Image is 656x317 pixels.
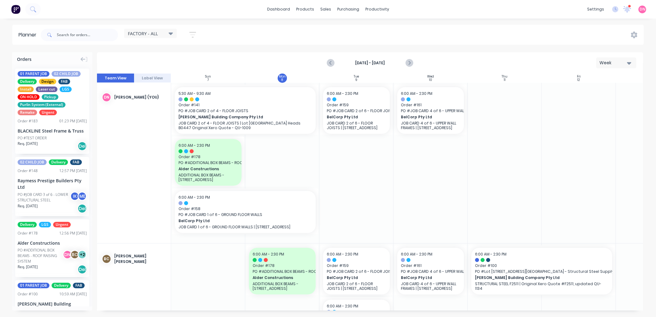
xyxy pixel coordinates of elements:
[18,177,87,190] div: Raymess Prestige Builders Pty Ltd
[264,5,293,14] a: dashboard
[584,5,607,14] div: settings
[253,251,284,257] span: 6:00 AM - 2:30 PM
[327,91,358,96] span: 6:00 AM - 2:30 PM
[640,6,645,12] span: DN
[18,203,38,209] span: Req. [DATE]
[599,60,628,66] div: Week
[18,230,38,236] div: Order # 178
[39,222,51,227] span: LGS
[78,192,87,201] div: ME
[102,93,111,102] div: DN
[39,79,56,84] span: Design
[327,121,386,130] p: JOB CARD 2 of 6 - FLOOR JOISTS | [STREET_ADDRESS]
[475,263,608,268] span: Order # 100
[179,91,211,96] span: 5:30 AM - 9:30 AM
[17,56,32,62] span: Orders
[19,31,40,39] div: Planner
[179,121,312,130] p: JOB CARD 2 of 4 - FLOOR JOISTS | Lot [GEOGRAPHIC_DATA] Heads B0447 Original Xero Quote - QU-1009
[253,275,306,281] span: Alder Constructions
[401,263,460,268] span: Order # 161
[502,75,507,78] div: Thu
[18,118,38,124] div: Order # 183
[18,159,47,165] span: 02 CHILD JOB
[57,29,118,41] input: Search for orders...
[596,57,636,68] button: Week
[401,91,432,96] span: 6:00 AM - 2:30 PM
[73,283,85,288] span: FAB
[327,263,386,268] span: Order # 159
[401,108,460,114] span: PO # JOB CARD 4 of 6 - UPPER WALL FRAMES | [STREET_ADDRESS]
[334,5,362,14] div: purchasing
[59,230,87,236] div: 12:56 PM [DATE]
[59,118,87,124] div: 01:23 PM [DATE]
[11,5,20,14] img: Factory
[36,87,57,92] span: Laser cut
[577,78,580,82] div: 12
[317,5,334,14] div: sales
[179,212,312,218] span: PO # JOB CARD 1 of 6 - GROUND FLOOR WALLS
[52,71,81,77] span: 02 CHILD JOB
[78,142,87,151] div: Del
[179,143,210,148] span: 6:00 AM - 2:30 PM
[39,110,57,115] span: Urgent
[18,240,87,246] div: Alder Constructions
[179,160,238,166] span: PO # ADDITIONAL BOX BEAMS - ROOF RAISING SYSTEM
[293,5,317,14] div: products
[253,281,312,291] p: ADDITIONAL BOX BEAMS - [STREET_ADDRESS]
[78,265,87,274] div: Del
[179,173,238,182] p: ADDITIONAL BOX BEAMS - [STREET_ADDRESS]
[59,291,87,297] div: 10:59 AM [DATE]
[97,74,134,83] button: Team View
[401,102,460,108] span: Order # 161
[504,78,506,82] div: 11
[18,135,47,141] div: PO #TEST ORDER
[401,281,460,291] p: JOB CARD 4 of 6 - UPPER WALL FRAMES | [STREET_ADDRESS]
[475,251,507,257] span: 6:00 AM - 2:30 PM
[18,192,72,203] div: PO #JOB CARD 3 of 6 - LOWER STRUCTURAL STEEL
[207,78,209,82] div: 7
[339,60,401,66] strong: [DATE] - [DATE]
[475,281,608,291] p: STRUCTURAL STEEL F2511 | Original Xero Quote #F2511, updated QU-1134
[179,195,210,200] span: 6:00 AM - 2:30 PM
[429,78,432,82] div: 10
[78,250,87,259] div: + 2
[179,225,312,229] p: JOB CARD 1 of 6 - GROUND FLOOR WALLS | [STREET_ADDRESS]
[401,114,454,120] span: BelCorp Pty Ltd
[279,75,286,78] div: Mon
[18,110,37,115] span: Remake
[18,168,38,174] div: Order # 148
[18,141,38,146] span: Req. [DATE]
[114,253,166,264] div: [PERSON_NAME] [PERSON_NAME]
[49,159,68,165] span: Delivery
[18,87,34,92] span: Install
[253,263,312,268] span: Order # 178
[59,168,87,174] div: 12:57 PM [DATE]
[427,75,434,78] div: Wed
[179,108,312,114] span: PO # JOB CARD 2 of 4 - FLOOR JOISTS
[18,128,87,134] div: BLACKLINE Steel Frame & Truss
[179,218,299,224] span: BelCorp Pty Ltd
[354,75,359,78] div: Tue
[475,275,595,281] span: [PERSON_NAME] Building Company Pty Ltd
[128,30,158,37] span: FACTORY - ALL
[63,250,72,259] div: DN
[327,281,386,291] p: JOB CARD 2 of 6 - FLOOR JOISTS | [STREET_ADDRESS]
[179,114,299,120] span: [PERSON_NAME] Building Company Pty Ltd
[327,251,358,257] span: 6:00 AM - 2:30 PM
[577,75,581,78] div: Fri
[70,159,82,165] span: FAB
[18,71,49,77] span: 01 PARENT JOB
[60,87,72,92] span: LGS
[401,251,432,257] span: 6:00 AM - 2:30 PM
[18,291,38,297] div: Order # 100
[401,121,460,130] p: JOB CARD 4 of 6 - UPPER WALL FRAMES | [STREET_ADDRESS]
[134,74,171,83] button: Label View
[179,206,312,212] span: Order # 158
[58,79,70,84] span: FAB
[70,250,79,259] div: BC
[52,283,71,288] span: Delivery
[53,222,71,227] span: Urgent
[401,275,454,281] span: BelCorp Pty Ltd
[327,275,380,281] span: BelCorp Pty Ltd
[205,75,211,78] div: Sun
